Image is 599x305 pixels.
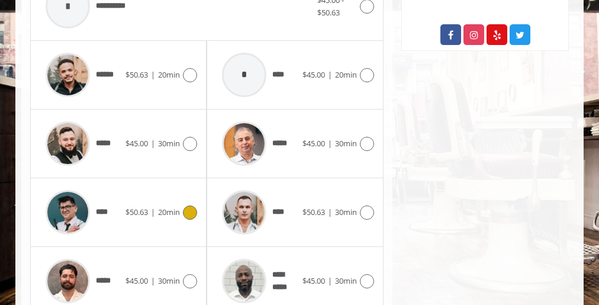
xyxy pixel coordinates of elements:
span: $45.00 [302,275,325,286]
span: 30min [335,275,357,286]
span: 30min [158,275,180,286]
span: $45.00 [125,275,148,286]
span: | [151,69,155,80]
span: | [328,275,332,286]
span: 20min [158,207,180,217]
span: 30min [335,207,357,217]
span: | [151,275,155,286]
span: $50.63 [302,207,325,217]
span: $45.00 [302,69,325,80]
span: | [328,69,332,80]
span: 30min [335,138,357,149]
span: 20min [335,69,357,80]
span: | [151,138,155,149]
span: $50.63 [125,69,148,80]
span: $50.63 [125,207,148,217]
span: | [328,207,332,217]
span: $45.00 [302,138,325,149]
span: | [151,207,155,217]
span: $45.00 [125,138,148,149]
span: 30min [158,138,180,149]
span: 20min [158,69,180,80]
span: | [328,138,332,149]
